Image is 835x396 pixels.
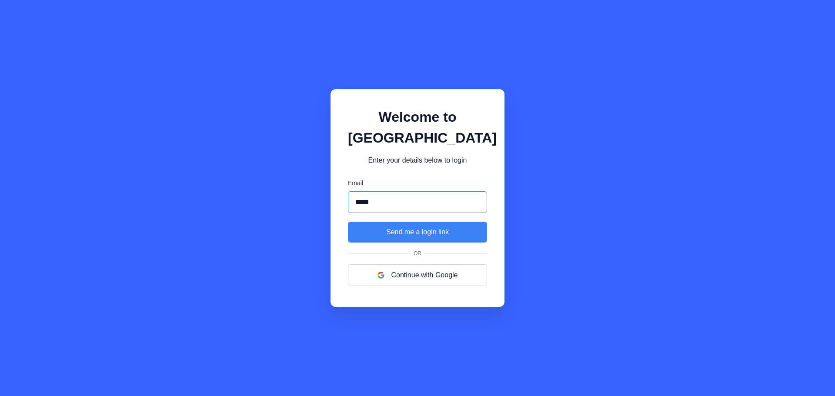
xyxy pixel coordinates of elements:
[410,250,425,257] span: Or
[377,272,384,279] img: google logo
[348,222,487,243] button: Send me a login link
[348,264,487,286] button: Continue with Google
[348,179,487,188] label: Email
[348,106,487,148] h1: Welcome to [GEOGRAPHIC_DATA]
[348,155,487,166] p: Enter your details below to login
